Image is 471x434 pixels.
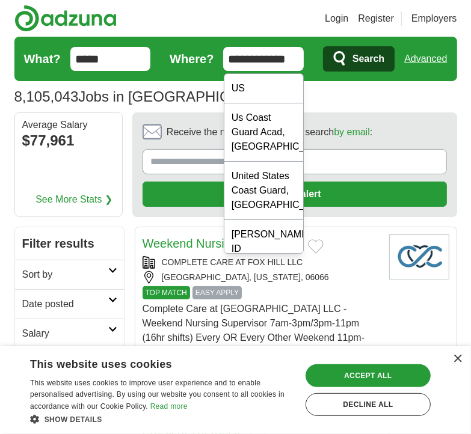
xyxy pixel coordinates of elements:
span: Receive the newest jobs for this search : [167,125,372,139]
div: Decline all [306,393,431,416]
span: Complete Care at [GEOGRAPHIC_DATA] LLC - Weekend Nursing Supervisor 7am-3pm/3pm-11pm (16hr shifts... [143,304,377,386]
h2: Salary [22,326,108,341]
div: [GEOGRAPHIC_DATA], [US_STATE], 06066 [143,271,380,284]
div: Close [453,355,462,364]
div: $77,961 [22,130,115,151]
a: Salary [15,319,125,348]
a: Read more, opens a new window [150,402,188,411]
div: [PERSON_NAME], ID [224,220,304,264]
div: COMPLETE CARE AT FOX HILL LLC [143,256,380,269]
img: Adzuna logo [14,5,117,32]
a: See More Stats ❯ [35,192,112,207]
button: Search [323,46,395,72]
span: 8,105,043 [14,86,79,108]
a: Employers [411,11,457,26]
div: Us Coast Guard Acad, [GEOGRAPHIC_DATA] [224,103,304,162]
div: United States Coast Guard, [GEOGRAPHIC_DATA] [224,162,304,220]
div: This website uses cookies [30,353,263,371]
a: Date posted [15,289,125,319]
h2: Date posted [22,297,108,311]
button: Create alert [143,182,447,207]
span: EASY APPLY [192,286,242,299]
label: What? [24,50,61,68]
span: TOP MATCH [143,286,190,299]
span: Show details [45,415,102,424]
div: Average Salary [22,120,115,130]
a: Weekend Nursing Supervisor [143,237,299,250]
div: Accept all [306,364,431,387]
div: Show details [30,413,293,425]
h2: Sort by [22,267,108,282]
span: This website uses cookies to improve user experience and to enable personalised advertising. By u... [30,379,285,411]
label: Where? [170,50,214,68]
a: Register [358,11,394,26]
img: Company logo [389,234,449,280]
a: Sort by [15,260,125,289]
div: US [224,74,304,103]
h2: Filter results [15,227,125,260]
a: by email [334,127,370,137]
span: Search [352,47,384,71]
a: Login [325,11,348,26]
h1: Jobs in [GEOGRAPHIC_DATA] [14,88,279,105]
button: Add to favorite jobs [308,239,324,254]
a: Advanced [404,47,447,71]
